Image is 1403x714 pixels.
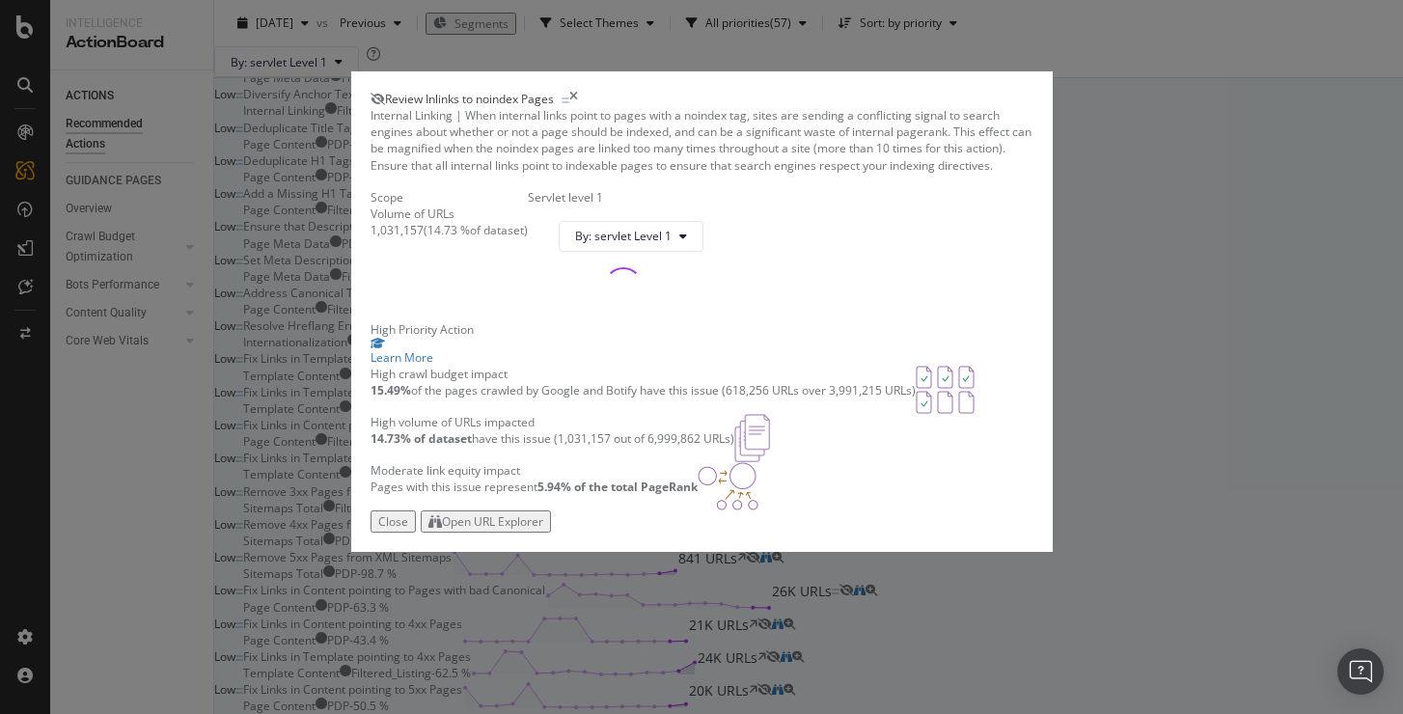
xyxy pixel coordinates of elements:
p: of the pages crawled by Google and Botify have this issue (618,256 URLs over 3,991,215 URLs) [371,382,916,398]
div: Servlet level 1 [528,189,719,206]
div: Scope [371,189,528,206]
div: Volume of URLs [371,206,528,222]
div: Open Intercom Messenger [1337,648,1384,695]
img: AY0oso9MOvYAAAAASUVORK5CYII= [916,366,975,414]
button: Open URL Explorer [421,510,551,533]
div: modal [351,71,1053,552]
div: 1,031,157 [371,222,424,238]
div: High volume of URLs impacted [371,414,734,430]
img: Equal [562,97,569,103]
strong: 5.94% of the total PageRank [537,479,698,495]
a: Learn More [371,338,1033,366]
img: e5DMFwAAAABJRU5ErkJggg== [734,414,770,462]
span: High Priority Action [371,321,474,338]
div: Close [378,513,408,530]
strong: 14.73% of dataset [371,430,472,447]
div: Learn More [371,349,1033,366]
p: Pages with this issue represent [371,479,698,495]
div: Open URL Explorer [442,513,543,530]
strong: 15.49% [371,382,411,398]
div: times [569,91,578,107]
span: | [455,107,462,124]
div: eye-slash [371,94,385,105]
span: Review Inlinks to noindex Pages [385,91,554,107]
img: DDxVyA23.png [698,462,758,510]
span: By: servlet Level 1 [575,228,672,244]
button: By: servlet Level 1 [559,221,703,252]
div: Moderate link equity impact [371,462,698,479]
p: have this issue (1,031,157 out of 6,999,862 URLs) [371,430,734,447]
div: When internal links point to pages with a noindex tag, sites are sending a conflicting signal to ... [371,107,1033,174]
div: High crawl budget impact [371,366,916,382]
span: Internal Linking [371,107,453,124]
div: ( 14.73 % of dataset ) [424,222,528,238]
button: Close [371,510,416,533]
